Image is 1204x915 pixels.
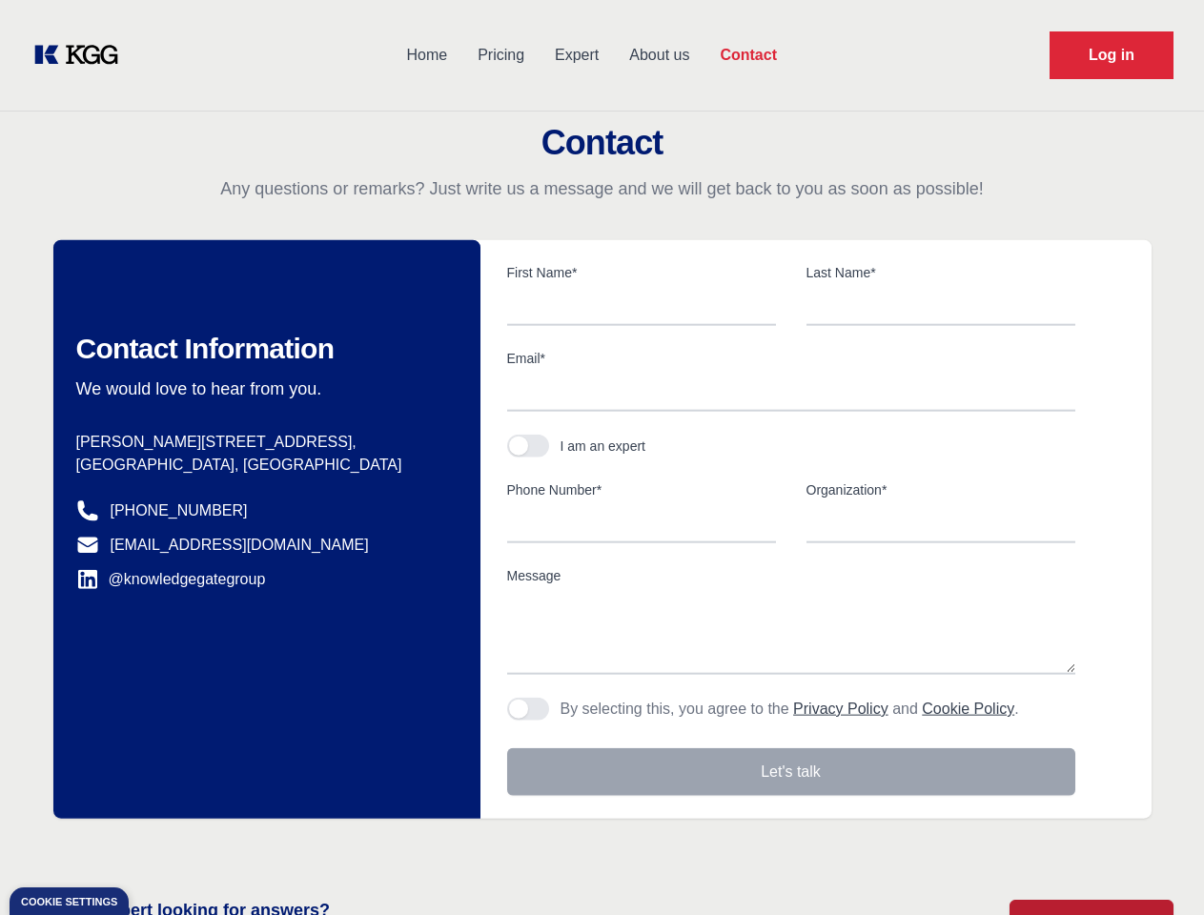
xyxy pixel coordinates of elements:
a: About us [614,30,704,80]
a: KOL Knowledge Platform: Talk to Key External Experts (KEE) [31,40,133,71]
label: Message [507,566,1075,585]
label: Last Name* [806,263,1075,282]
label: Phone Number* [507,480,776,499]
label: Organization* [806,480,1075,499]
p: We would love to hear from you. [76,377,450,400]
a: Pricing [462,30,540,80]
a: Expert [540,30,614,80]
p: [GEOGRAPHIC_DATA], [GEOGRAPHIC_DATA] [76,454,450,477]
h2: Contact Information [76,332,450,366]
label: First Name* [507,263,776,282]
a: Contact [704,30,792,80]
p: [PERSON_NAME][STREET_ADDRESS], [76,431,450,454]
p: Any questions or remarks? Just write us a message and we will get back to you as soon as possible! [23,177,1181,200]
a: Home [391,30,462,80]
h2: Contact [23,124,1181,162]
a: Request Demo [1050,31,1173,79]
label: Email* [507,349,1075,368]
a: [PHONE_NUMBER] [111,499,248,522]
a: [EMAIL_ADDRESS][DOMAIN_NAME] [111,534,369,557]
iframe: Chat Widget [1109,823,1204,915]
button: Let's talk [507,748,1075,796]
div: I am an expert [561,437,646,456]
a: Cookie Policy [922,701,1014,717]
a: @knowledgegategroup [76,568,266,591]
div: Cookie settings [21,897,117,907]
p: By selecting this, you agree to the and . [561,698,1019,721]
a: Privacy Policy [793,701,888,717]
